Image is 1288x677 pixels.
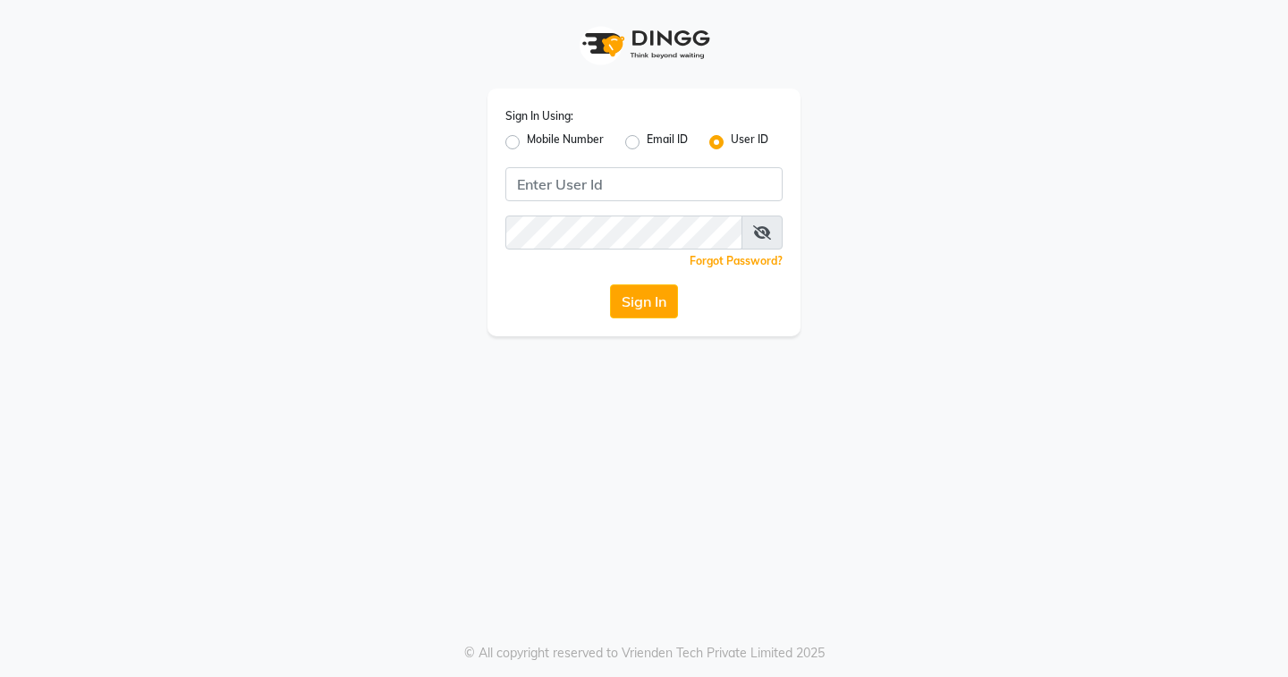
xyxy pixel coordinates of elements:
label: Sign In Using: [505,108,573,124]
button: Sign In [610,284,678,318]
input: Username [505,216,742,250]
input: Username [505,167,783,201]
label: User ID [731,131,768,153]
label: Mobile Number [527,131,604,153]
a: Forgot Password? [690,254,783,267]
label: Email ID [647,131,688,153]
img: logo1.svg [572,18,716,71]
